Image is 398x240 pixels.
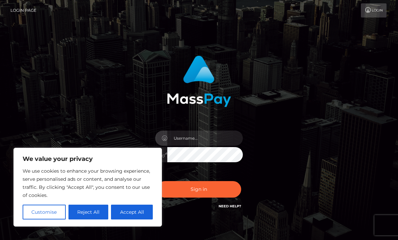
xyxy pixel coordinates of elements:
p: We use cookies to enhance your browsing experience, serve personalised ads or content, and analys... [23,167,153,199]
button: Customise [23,205,66,219]
button: Sign in [157,181,241,198]
div: We value your privacy [13,148,162,227]
a: Login Page [10,3,36,18]
img: MassPay Login [167,56,231,107]
a: Login [361,3,387,18]
a: Need Help? [219,204,241,208]
button: Accept All [111,205,153,219]
input: Username... [167,131,243,146]
p: We value your privacy [23,155,153,163]
button: Reject All [68,205,109,219]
